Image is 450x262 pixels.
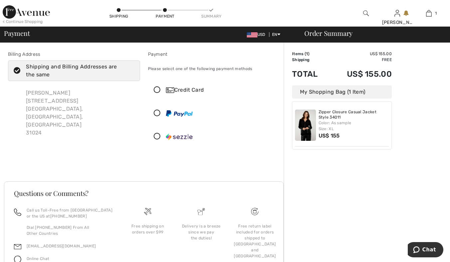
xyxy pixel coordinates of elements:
[426,9,432,17] img: My Bag
[319,110,389,120] a: Zipper Closure Casual Jacket Style 34011
[27,256,49,261] span: Online Chat
[166,133,193,140] img: Sezzle
[198,208,205,215] img: Delivery is a breeze since we pay the duties!
[328,63,392,85] td: US$ 155.00
[14,243,21,250] img: email
[27,244,96,248] a: [EMAIL_ADDRESS][DOMAIN_NAME]
[14,209,21,216] img: call
[306,51,308,56] span: 1
[296,30,446,37] div: Order Summary
[8,51,140,58] div: Billing Address
[50,214,87,218] a: [PHONE_NUMBER]
[26,63,130,79] div: Shipping and Billing Addresses are the same
[328,57,392,63] td: Free
[27,207,113,219] p: Call us Toll-Free from [GEOGRAPHIC_DATA] or the US at
[292,85,392,99] div: My Shopping Bag (1 Item)
[382,19,413,26] div: [PERSON_NAME]
[27,224,113,236] p: Dial [PHONE_NUMBER] From All Other Countries
[180,223,223,241] div: Delivery is a breeze since we pay the duties!
[166,86,275,94] div: Credit Card
[148,60,280,77] div: Please select one of the following payment methods
[319,132,340,139] span: US$ 155
[166,87,174,93] img: Credit Card
[201,13,221,19] div: Summary
[292,51,328,57] td: Items ( )
[109,13,129,19] div: Shipping
[166,110,193,117] img: PayPal
[319,120,389,132] div: Color: As sample Size: XL
[251,208,258,215] img: Free shipping on orders over $99
[247,32,257,38] img: US Dollar
[328,51,392,57] td: US$ 155.00
[148,51,280,58] div: Payment
[435,10,437,16] span: 1
[144,208,151,215] img: Free shipping on orders over $99
[292,63,328,85] td: Total
[14,190,274,197] h3: Questions or Comments?
[363,9,369,17] img: search the website
[4,30,30,37] span: Payment
[3,19,43,25] div: < Continue Shopping
[233,223,276,259] div: Free return label included for orders shipped to [GEOGRAPHIC_DATA] and [GEOGRAPHIC_DATA]
[3,5,50,19] img: 1ère Avenue
[247,32,268,37] span: USD
[408,242,443,259] iframe: Opens a widget where you can chat to one of our agents
[292,57,328,63] td: Shipping
[413,9,444,17] a: 1
[21,84,140,142] div: [PERSON_NAME] [STREET_ADDRESS] [GEOGRAPHIC_DATA], [GEOGRAPHIC_DATA], [GEOGRAPHIC_DATA] 31024
[394,10,400,16] a: Sign In
[394,9,400,17] img: My Info
[272,32,280,37] span: EN
[295,110,316,141] img: Zipper Closure Casual Jacket Style 34011
[155,13,175,19] div: Payment
[126,223,169,235] div: Free shipping on orders over $99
